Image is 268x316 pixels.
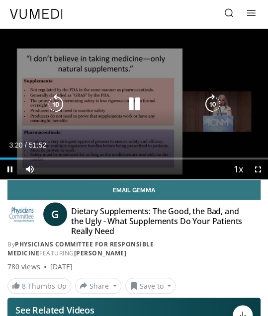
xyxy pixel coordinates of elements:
[7,240,261,258] div: By FEATURING
[22,281,26,291] span: 8
[7,206,35,222] img: Physicians Committee for Responsible Medicine
[15,305,138,315] p: See Related Videos
[43,202,67,226] a: G
[10,9,63,19] img: VuMedi Logo
[248,159,268,179] button: Fullscreen
[228,159,248,179] button: Playback Rate
[7,262,40,272] span: 780 views
[20,159,40,179] button: Mute
[29,141,46,149] span: 51:52
[25,141,27,149] span: /
[50,262,73,272] div: [DATE]
[9,141,22,149] span: 3:20
[75,278,121,294] button: Share
[71,206,249,236] h4: Dietary Supplements: The Good, the Bad, and the Ugly - What Supplements Do Your Patients Really Need
[7,240,154,257] a: Physicians Committee for Responsible Medicine
[74,249,127,257] a: [PERSON_NAME]
[7,180,261,200] a: Email Gemma
[7,278,71,294] a: 8 Thumbs Up
[125,278,176,294] button: Save to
